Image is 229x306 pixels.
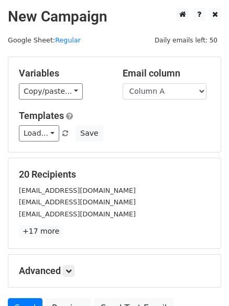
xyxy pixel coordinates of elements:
[19,83,83,100] a: Copy/paste...
[19,110,64,121] a: Templates
[19,198,136,206] small: [EMAIL_ADDRESS][DOMAIN_NAME]
[19,125,59,141] a: Load...
[177,256,229,306] iframe: Chat Widget
[19,210,136,218] small: [EMAIL_ADDRESS][DOMAIN_NAME]
[151,35,221,46] span: Daily emails left: 50
[75,125,103,141] button: Save
[19,68,107,79] h5: Variables
[19,225,63,238] a: +17 more
[19,265,210,277] h5: Advanced
[151,36,221,44] a: Daily emails left: 50
[55,36,81,44] a: Regular
[8,36,81,44] small: Google Sheet:
[19,169,210,180] h5: 20 Recipients
[19,187,136,194] small: [EMAIL_ADDRESS][DOMAIN_NAME]
[123,68,211,79] h5: Email column
[8,8,221,26] h2: New Campaign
